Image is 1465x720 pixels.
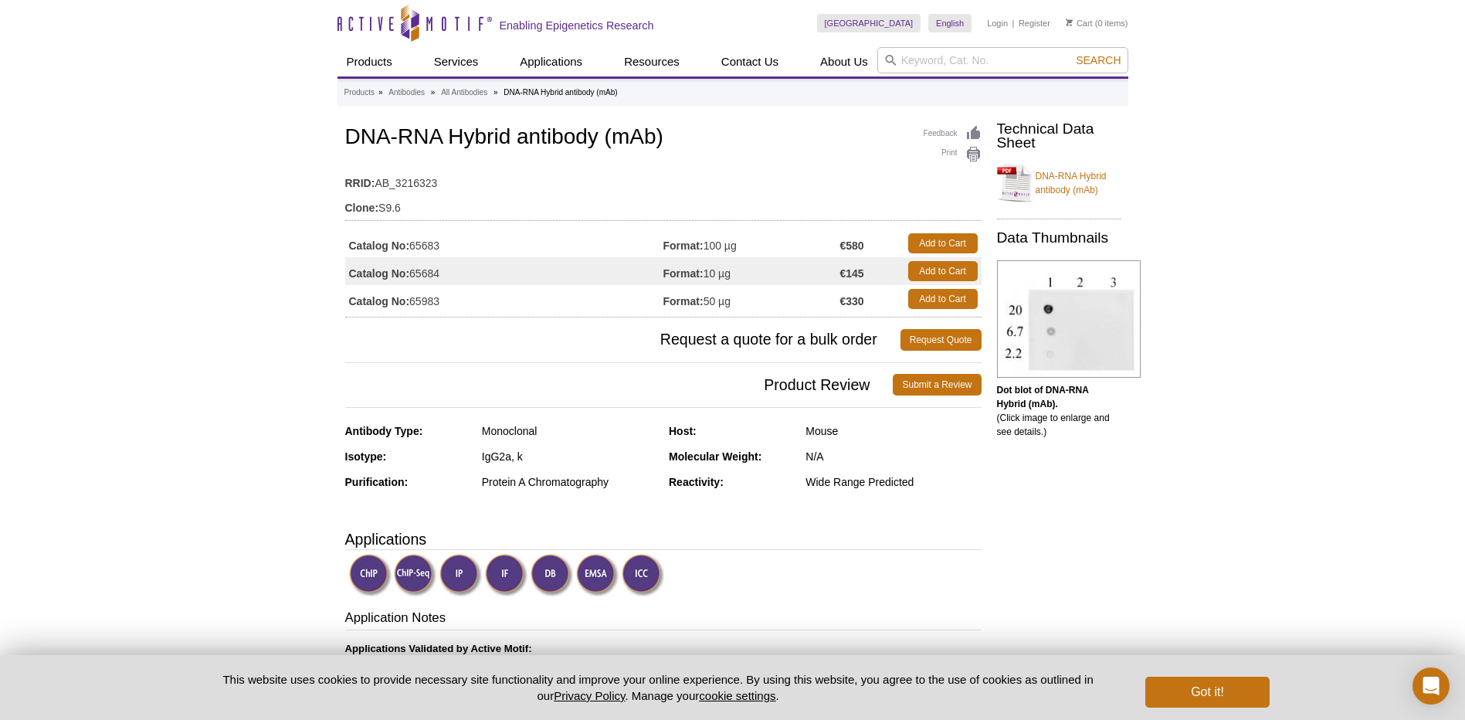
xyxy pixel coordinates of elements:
[394,554,436,596] img: ChIP-Seq Validated
[805,424,981,438] div: Mouse
[349,294,410,308] strong: Catalog No:
[337,47,402,76] a: Products
[196,671,1121,704] p: This website uses cookies to provide necessary site functionality and improve your online experie...
[441,86,487,100] a: All Antibodies
[576,554,619,596] img: Electrophoretic Mobility Shift Assay Validated
[504,88,617,97] li: DNA-RNA Hybrid antibody (mAb)
[345,257,663,285] td: 65684
[1412,667,1450,705] div: Open Intercom Messenger
[345,425,423,437] strong: Antibody Type:
[908,289,978,309] a: Add to Cart
[712,47,788,76] a: Contact Us
[345,201,379,215] strong: Clone:
[345,609,982,630] h3: Application Notes
[1019,18,1050,29] a: Register
[997,383,1121,439] p: (Click image to enlarge and see details.)
[877,47,1128,73] input: Keyword, Cat. No.
[345,125,982,151] h1: DNA-RNA Hybrid antibody (mAb)
[839,239,863,253] strong: €580
[485,554,527,596] img: Immunofluorescence Validated
[663,285,840,313] td: 50 µg
[493,88,498,97] li: »
[908,261,978,281] a: Add to Cart
[345,450,387,463] strong: Isotype:
[345,643,532,654] b: Applications Validated by Active Motif:
[345,229,663,257] td: 65683
[345,642,982,670] p: 1 µg/ml.
[349,267,410,280] strong: Catalog No:
[928,14,972,32] a: English
[908,233,978,253] a: Add to Cart
[425,47,488,76] a: Services
[345,476,409,488] strong: Purification:
[500,19,654,32] h2: Enabling Epigenetics Research
[663,229,840,257] td: 100 µg
[805,450,981,464] div: N/A
[510,47,592,76] a: Applications
[345,167,982,192] td: AB_3216323
[554,689,625,702] a: Privacy Policy
[531,554,573,596] img: Dot Blot Validated
[482,424,657,438] div: Monoclonal
[924,146,982,163] a: Print
[388,86,425,100] a: Antibodies
[663,267,704,280] strong: Format:
[900,329,982,351] a: Request Quote
[439,554,482,596] img: Immunoprecipitation Validated
[997,260,1141,378] img: DNA-RNA Hybrid (mAb) tested by dot blot analysis.
[1071,53,1125,67] button: Search
[1066,19,1073,26] img: Your Cart
[817,14,921,32] a: [GEOGRAPHIC_DATA]
[431,88,436,97] li: »
[669,425,697,437] strong: Host:
[349,554,392,596] img: ChIP Validated
[663,239,704,253] strong: Format:
[345,176,375,190] strong: RRID:
[839,267,863,280] strong: €145
[893,374,981,396] a: Submit a Review
[1066,14,1128,32] li: (0 items)
[663,257,840,285] td: 10 µg
[805,475,981,489] div: Wide Range Predicted
[345,374,894,396] span: Product Review
[344,86,375,100] a: Products
[669,476,724,488] strong: Reactivity:
[997,231,1121,245] h2: Data Thumbnails
[1012,14,1015,32] li: |
[699,689,775,702] button: cookie settings
[811,47,877,76] a: About Us
[378,88,383,97] li: »
[345,528,982,551] h3: Applications
[1066,18,1093,29] a: Cart
[349,239,410,253] strong: Catalog No:
[924,125,982,142] a: Feedback
[663,294,704,308] strong: Format:
[997,160,1121,206] a: DNA-RNA Hybrid antibody (mAb)
[1145,677,1269,708] button: Got it!
[987,18,1008,29] a: Login
[345,285,663,313] td: 65983
[997,122,1121,150] h2: Technical Data Sheet
[615,47,689,76] a: Resources
[997,385,1089,409] b: Dot blot of DNA-RNA Hybrid (mAb).
[345,329,900,351] span: Request a quote for a bulk order
[622,554,664,596] img: Immunocytochemistry Validated
[669,450,761,463] strong: Molecular Weight:
[839,294,863,308] strong: €330
[482,475,657,489] div: Protein A Chromatography
[1076,54,1121,66] span: Search
[345,192,982,216] td: S9.6
[482,450,657,464] div: IgG2a, k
